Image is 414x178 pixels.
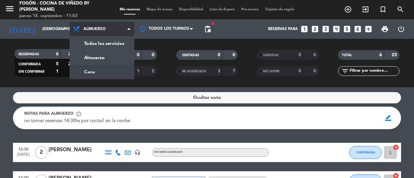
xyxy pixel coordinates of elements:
[76,111,82,117] span: info_outline
[56,69,59,74] strong: 1
[18,70,44,73] span: SIN CONFIRMAR
[233,53,236,57] strong: 0
[5,4,15,14] i: menu
[362,5,369,13] i: exit_to_app
[68,62,75,66] strong: 21
[356,151,375,154] span: CONFIRMADA
[313,69,317,73] strong: 0
[341,67,349,75] i: filter_list
[300,25,309,33] i: looks_one
[56,62,59,66] strong: 5
[135,150,140,155] i: headset_mic
[60,25,68,33] i: arrow_drop_down
[263,70,279,73] span: NO SHOW
[299,53,301,57] strong: 0
[152,69,156,73] strong: 2
[211,22,215,26] span: fiber_manual_record
[268,27,298,31] span: Reservas para
[344,5,352,13] i: add_circle_outline
[218,53,220,57] strong: 0
[24,119,131,123] span: no tomar reservas 14:30hs por coctail en la noche.
[35,146,48,159] span: 2
[116,8,143,11] span: Mis reservas
[15,152,31,160] span: [DATE]
[263,54,279,57] span: SERVIDAS
[137,69,139,73] strong: 1
[18,63,41,66] span: CONFIRMADA
[83,27,106,31] span: Almuerzo
[152,53,156,57] strong: 0
[70,65,134,79] a: Cena
[182,70,206,73] span: RE AGENDADA
[206,8,238,11] span: Lista de Espera
[364,25,373,33] i: add_box
[393,19,409,39] div: LOG OUT
[19,0,99,13] div: Fogón - Cocina de viñedo by [PERSON_NAME]
[382,112,395,124] span: border_color
[143,8,176,11] span: Mapa de mesas
[204,25,212,33] span: pending_actions
[379,5,387,13] i: turned_in_not
[342,54,352,57] span: TOTAL
[238,8,262,11] span: Pre-acceso
[392,53,398,57] strong: 23
[56,52,59,56] strong: 6
[393,144,399,151] i: cancel
[379,53,382,57] strong: 6
[299,69,301,73] strong: 0
[154,151,183,153] span: Sin menú asignado
[218,69,220,73] strong: 3
[70,51,134,65] a: Almuerzo
[311,25,319,33] i: looks_two
[262,8,298,11] span: Tarjetas de regalo
[176,8,206,11] span: Disponibilidad
[313,53,317,57] strong: 0
[70,37,134,51] a: Todos los servicios
[354,25,362,33] i: looks_6
[5,22,39,36] i: [DATE]
[343,25,351,33] i: looks_5
[49,146,103,154] div: [PERSON_NAME]
[332,25,341,33] i: looks_4
[397,25,405,33] i: power_settings_new
[397,5,404,13] i: search
[15,145,31,152] span: 12:30
[68,52,75,56] strong: 23
[19,13,99,19] div: jueves 18. septiembre - 11:03
[349,68,399,75] input: Filtrar por nombre...
[137,53,139,57] strong: 0
[381,25,389,33] span: print
[24,111,73,117] span: Notas para almuerzo
[233,69,236,73] strong: 7
[349,146,382,159] button: CONFIRMADA
[193,94,221,101] span: Ocultar nota
[182,54,199,57] span: SENTADAS
[321,25,330,33] i: looks_3
[18,53,39,56] span: RESERVADAS
[5,4,15,16] button: menu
